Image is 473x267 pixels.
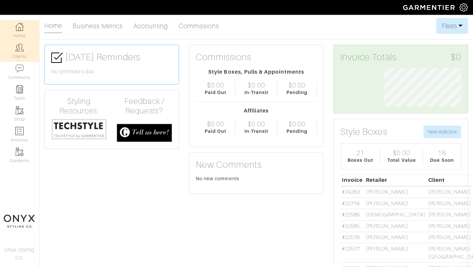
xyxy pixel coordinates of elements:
div: 16 [438,149,446,157]
img: garmentier-logo-header-white-b43fb05a5012e4ada735d5af1a66efaba907eab6374d6393d1fbf88cb4ef424d.png [400,2,460,13]
th: Retailer [364,175,427,186]
img: garments-icon-b7da505a4dc4fd61783c78ac3ca0ef83fa9d6f193b1c9dc38574b1d14d53ca28.png [15,148,24,156]
div: In-Transit [244,128,269,135]
h3: Style Boxes [340,126,388,137]
div: Due Soon [430,157,454,164]
img: garments-icon-b7da505a4dc4fd61783c78ac3ca0ef83fa9d6f193b1c9dc38574b1d14d53ca28.png [15,106,24,114]
td: [PERSON_NAME] [364,186,427,198]
a: #22578 [342,234,360,240]
div: Total Value [387,157,416,164]
a: Business Metrics [73,19,123,33]
div: Paid Out [205,89,226,96]
a: #22586 [342,212,360,218]
td: [PERSON_NAME] [364,220,427,232]
a: #22716 [342,201,360,206]
h4: Feedback / Requests? [117,97,172,116]
img: gear-icon-white-bd11855cb880d31180b6d7d6211b90ccbf57a29d726f0c71d8c61bd08dd39cc2.png [460,3,468,12]
img: comment-icon-a0a6a9ef722e966f86d9cbdc48e553b5cf19dbc54f86b18d962a5391bc8f6eb6.png [15,64,24,73]
span: Onyx Styling Co. [5,247,35,261]
span: $0 [451,52,461,63]
img: orders-icon-0abe47150d42831381b5fb84f609e132dff9fe21cb692f30cb5eec754e2cba89.png [15,127,24,135]
a: Commissions [179,19,219,33]
a: Home [44,19,62,33]
div: $0.00 [393,149,410,157]
a: #22577 [342,246,360,252]
h3: [DATE] Reminders [51,52,172,63]
a: Accounting [133,19,168,33]
td: [PERSON_NAME] [364,198,427,209]
td: [PERSON_NAME] [364,232,427,243]
h3: Commissions [196,52,252,63]
img: reminder-icon-8004d30b9f0a5d33ae49ab947aed9ed385cf756f9e5892f1edd6e32f2345188e.png [15,85,24,93]
div: $0.00 [248,120,265,128]
div: $0.00 [248,81,265,89]
div: $0.00 [288,81,305,89]
h4: Styling Resources: [51,97,107,116]
div: Style Boxes, Pulls & Appointments [196,68,317,76]
h3: New Comments [196,159,317,170]
td: [PERSON_NAME] [364,243,427,263]
th: Invoice [340,175,364,186]
td: [DEMOGRAPHIC_DATA] [364,209,427,221]
h6: No reminders due [51,69,172,75]
h3: Invoice Totals [340,52,461,63]
div: $0.00 [207,120,224,128]
div: $0.00 [288,120,305,128]
img: dashboard-icon-dbcd8f5a0b271acd01030246c82b418ddd0df26cd7fceb0bd07c9910d44c42f6.png [15,23,24,31]
div: Affiliates [196,107,317,115]
img: techstyle-93310999766a10050dc78ceb7f971a75838126fd19372ce40ba20cdf6a89b94b.png [51,118,107,140]
img: feedback_requests-3821251ac2bd56c73c230f3229a5b25d6eb027adea667894f41107c140538ee0.png [117,124,172,142]
div: Pending [286,128,307,135]
div: 21 [356,149,364,157]
div: Paid Out [205,128,226,135]
div: In-Transit [244,89,269,96]
div: $0.00 [207,81,224,89]
div: No new comments [196,175,317,182]
a: #22585 [342,223,360,229]
button: Filters [436,18,468,34]
div: Boxes Out [348,157,373,164]
div: Pending [286,89,307,96]
img: check-box-icon-36a4915ff3ba2bd8f6e4f29bc755bb66becd62c870f447fc0dd1365fcfddab58.png [51,52,63,63]
a: #24263 [342,189,360,195]
button: New style box [423,126,461,138]
img: clients-icon-6bae9207a08558b7cb47a8932f037763ab4055f8c8b6bfacd5dc20c3e0201464.png [15,43,24,52]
